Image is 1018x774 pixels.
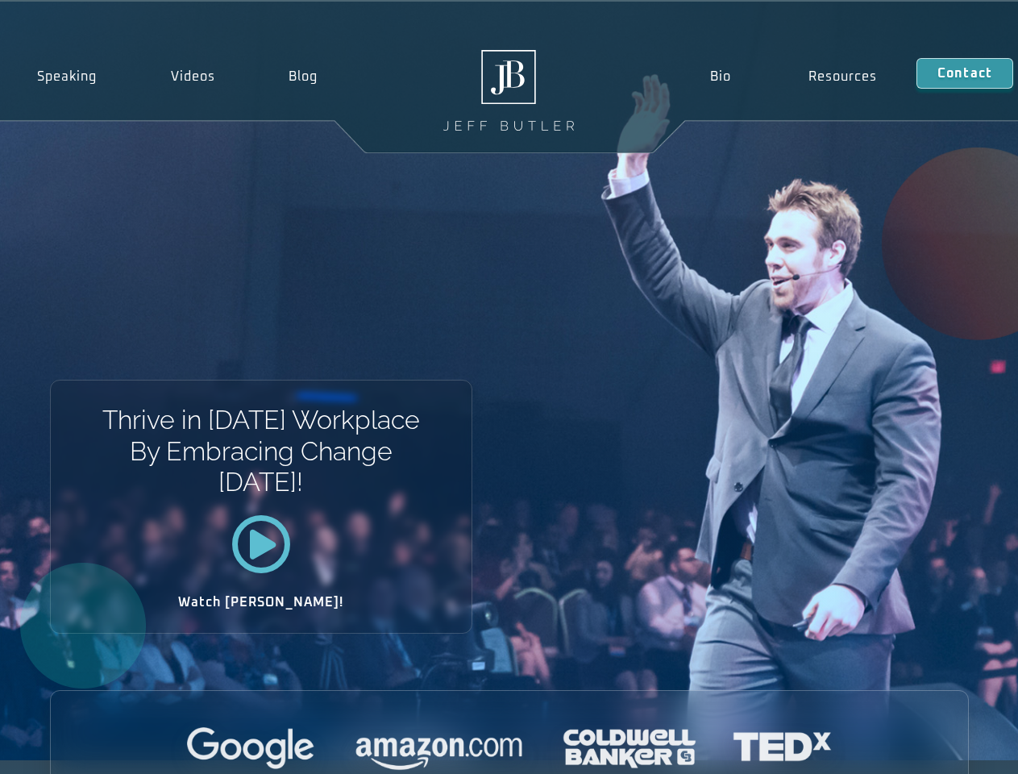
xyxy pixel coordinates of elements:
h2: Watch [PERSON_NAME]! [107,596,415,609]
nav: Menu [671,58,916,95]
a: Blog [251,58,355,95]
span: Contact [937,67,992,80]
a: Bio [671,58,770,95]
a: Contact [916,58,1013,89]
h1: Thrive in [DATE] Workplace By Embracing Change [DATE]! [101,405,421,497]
a: Resources [770,58,916,95]
a: Videos [134,58,252,95]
